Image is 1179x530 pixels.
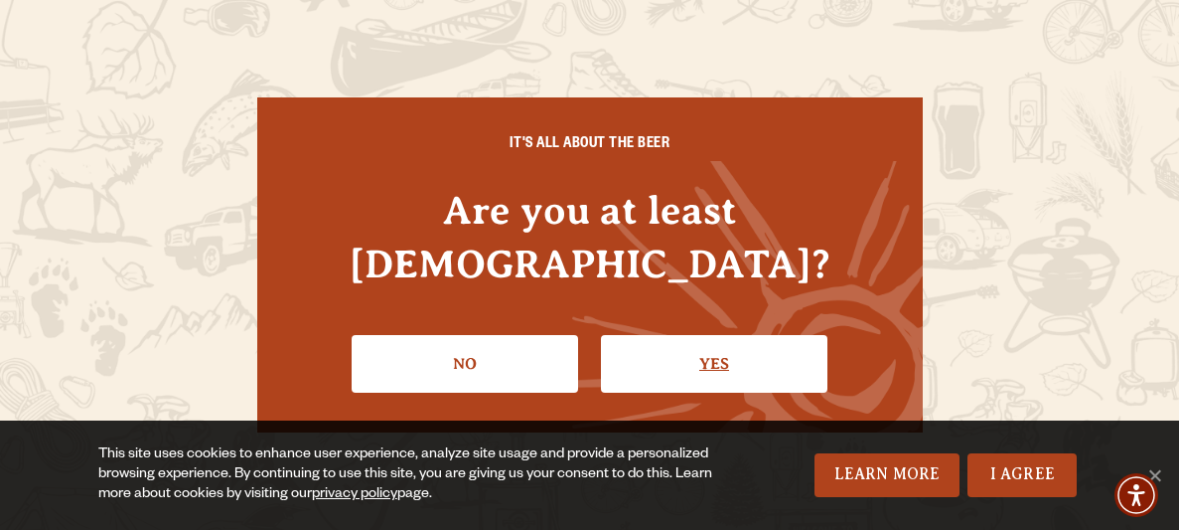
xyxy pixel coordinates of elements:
a: No [352,335,578,393]
a: Confirm I'm 21 or older [601,335,827,393]
a: I Agree [967,453,1077,497]
a: privacy policy [312,487,397,503]
div: This site uses cookies to enhance user experience, analyze site usage and provide a personalized ... [98,445,746,505]
h4: Are you at least [DEMOGRAPHIC_DATA]? [297,184,883,289]
h6: IT'S ALL ABOUT THE BEER [297,137,883,155]
div: Accessibility Menu [1114,473,1158,517]
a: Learn More [814,453,960,497]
